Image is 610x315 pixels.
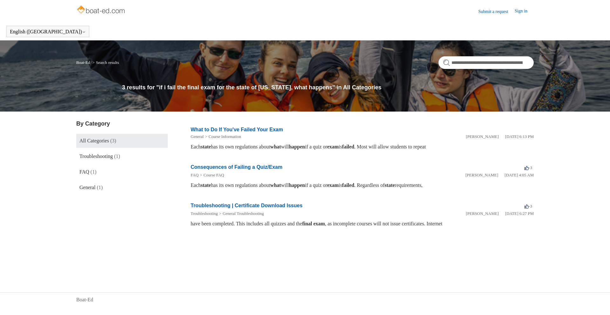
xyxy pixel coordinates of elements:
span: -3 [525,204,532,209]
li: [PERSON_NAME] [466,134,498,140]
img: Boat-Ed Help Center home page [76,4,127,17]
a: Consequences of Failing a Quiz/Exam [191,164,282,170]
em: state [201,182,211,188]
a: What to Do If You've Failed Your Exam [191,127,283,132]
em: what [270,144,281,149]
span: (1) [114,154,120,159]
li: Course FAQ [199,172,224,178]
li: [PERSON_NAME] [465,172,498,178]
a: Course FAQ [203,173,224,177]
h1: 3 results for "if i fail the final exam for the state of [US_STATE], what happens" in All Categories [122,83,534,92]
input: Search [438,56,534,69]
h3: By Category [76,120,168,128]
li: [PERSON_NAME] [466,210,498,217]
a: Submit a request [478,8,515,15]
a: Troubleshooting | Certificate Download Issues [191,203,302,208]
button: English ([GEOGRAPHIC_DATA]) [10,29,86,35]
time: 01/05/2024, 18:13 [505,134,534,139]
a: General (1) [76,181,168,195]
span: (3) [110,138,116,143]
em: failed [342,182,354,188]
li: Search results [91,60,119,65]
span: FAQ [79,169,89,175]
div: have been completed. This includes all quizzes and the , as incomplete courses will not issue cer... [191,220,534,228]
a: Boat-Ed [76,296,93,304]
li: FAQ [191,172,199,178]
a: Boat-Ed [76,60,90,65]
em: happen [289,144,305,149]
li: General Troubleshooting [218,210,264,217]
div: Each has its own regulations about will if a quiz or is . Regardless of requirements, [191,181,534,189]
li: General [191,134,204,140]
span: Troubleshooting [79,154,113,159]
li: Boat-Ed [76,60,91,65]
a: Troubleshooting [191,211,218,216]
em: exam [327,144,339,149]
span: (1) [91,169,97,175]
em: happen [289,182,305,188]
li: Course Information [204,134,241,140]
span: (1) [97,185,103,190]
time: 03/14/2022, 04:05 [505,173,534,177]
em: failed [342,144,354,149]
a: Course Information [208,134,241,139]
a: All Categories (3) [76,134,168,148]
span: All Categories [79,138,109,143]
li: Troubleshooting [191,210,218,217]
span: General [79,185,96,190]
time: 01/05/2024, 18:27 [505,211,534,216]
div: Each has its own regulations about will if a quiz or is . Most will allow students to repeat [191,143,534,151]
em: final [302,221,312,226]
a: FAQ (1) [76,165,168,179]
a: General [191,134,204,139]
a: General Troubleshooting [223,211,264,216]
em: state [201,144,211,149]
a: Sign in [515,8,534,15]
a: Troubleshooting (1) [76,149,168,163]
em: exam [327,182,339,188]
em: exam [313,221,325,226]
em: what [270,182,281,188]
a: FAQ [191,173,199,177]
em: state [385,182,395,188]
span: -3 [525,165,532,170]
